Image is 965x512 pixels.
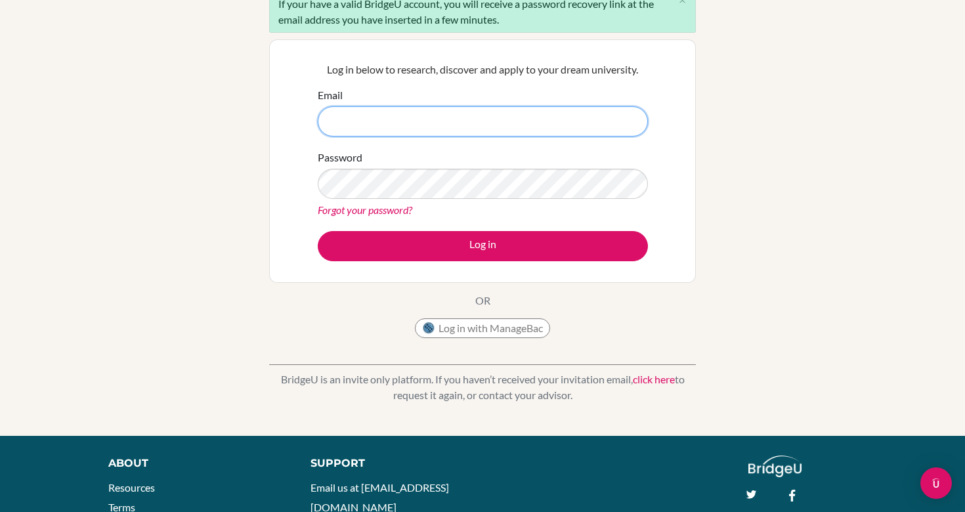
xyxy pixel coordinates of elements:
label: Password [318,150,362,165]
button: Log in with ManageBac [415,318,550,338]
div: Support [311,456,469,471]
a: Resources [108,481,155,494]
label: Email [318,87,343,103]
img: logo_white@2x-f4f0deed5e89b7ecb1c2cc34c3e3d731f90f0f143d5ea2071677605dd97b5244.png [748,456,802,477]
a: click here [633,373,675,385]
p: Log in below to research, discover and apply to your dream university. [318,62,648,77]
div: About [108,456,281,471]
a: Forgot your password? [318,203,412,216]
p: BridgeU is an invite only platform. If you haven’t received your invitation email, to request it ... [269,372,696,403]
div: Open Intercom Messenger [920,467,952,499]
p: OR [475,293,490,309]
button: Log in [318,231,648,261]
